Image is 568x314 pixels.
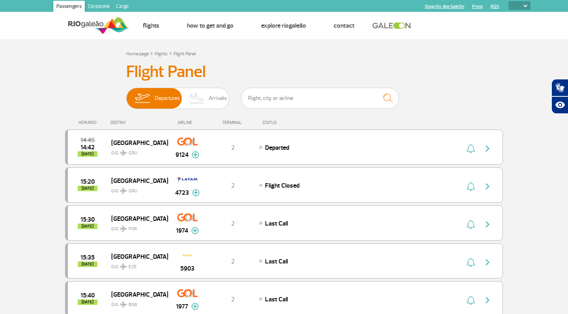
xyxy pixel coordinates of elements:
[180,264,194,273] span: 5903
[111,221,162,233] span: GIG
[483,220,492,229] img: seta-direita-painel-voo.svg
[111,183,162,195] span: GIG
[120,150,127,156] img: destiny_airplane.svg
[53,1,85,13] a: Passengers
[185,88,209,109] img: slider-desembarque
[241,88,399,109] input: Flight, city or airline
[483,182,492,191] img: seta-direita-painel-voo.svg
[111,251,162,261] span: [GEOGRAPHIC_DATA]
[78,151,97,157] span: [DATE]
[129,263,137,271] span: EZE
[143,22,159,30] a: Flights
[111,259,162,271] span: GIG
[483,295,492,305] img: seta-direita-painel-voo.svg
[168,120,207,125] div: AIRLINE
[78,299,97,305] span: [DATE]
[551,96,568,114] button: Abrir recursos assistivos.
[191,227,199,234] img: mais-info-painel-voo.svg
[80,137,95,143] span: 2025-09-25 14:45:00
[467,258,475,267] img: sino-painel-voo.svg
[491,4,499,9] a: RQS
[467,182,475,191] img: sino-painel-voo.svg
[187,22,234,30] a: How to get and go
[265,258,288,265] span: Last Call
[209,88,227,109] span: Arrivals
[192,189,200,196] img: mais-info-painel-voo.svg
[111,297,162,308] span: GIG
[129,150,138,157] span: GRU
[334,22,355,30] a: Contact
[110,120,168,125] div: DESTINY
[67,120,110,125] div: HORÁRIO
[120,226,127,232] img: destiny_airplane.svg
[231,258,235,265] span: 2
[80,255,95,260] span: 2025-09-25 15:35:00
[80,145,95,150] span: 2025-09-25 14:42:01
[111,175,162,186] span: [GEOGRAPHIC_DATA]
[231,220,235,228] span: 2
[265,182,299,190] span: Flight Closed
[78,261,97,267] span: [DATE]
[169,49,172,58] a: >
[111,289,162,299] span: [GEOGRAPHIC_DATA]
[176,302,188,311] span: 1977
[425,4,464,9] a: Shop On-line GaleOn
[265,220,288,228] span: Last Call
[174,51,196,57] a: Flight Panel
[155,88,180,109] span: Departures
[207,120,258,125] div: TERMINAL
[176,150,189,160] span: 9124
[231,182,235,190] span: 2
[80,293,95,298] span: 2025-09-25 15:40:00
[129,301,137,308] span: BSB
[155,51,168,57] a: Flights
[467,295,475,305] img: sino-painel-voo.svg
[126,51,149,57] a: Home page
[472,4,483,9] a: Press
[150,49,153,58] a: >
[551,79,568,114] div: Plugin de acessibilidade da Hand Talk.
[129,226,137,233] span: FOR
[78,224,97,229] span: [DATE]
[231,295,235,303] span: 2
[265,144,289,152] span: Departed
[126,62,442,82] h3: Flight Panel
[85,1,113,13] a: Corporate
[176,226,188,235] span: 1974
[111,213,162,224] span: [GEOGRAPHIC_DATA]
[483,258,492,267] img: seta-direita-painel-voo.svg
[78,186,97,191] span: [DATE]
[113,1,132,13] a: Cargo
[483,144,492,153] img: seta-direita-painel-voo.svg
[130,88,155,109] img: slider-embarque
[261,22,306,30] a: Explore RIOgaleão
[175,188,189,197] span: 4723
[265,295,288,303] span: Last Call
[467,144,475,153] img: sino-painel-voo.svg
[231,144,235,152] span: 2
[80,179,95,184] span: 2025-09-25 15:20:00
[111,145,162,157] span: GIG
[120,188,127,194] img: destiny_airplane.svg
[551,79,568,96] button: Abrir tradutor de língua de sinais.
[111,137,162,148] span: [GEOGRAPHIC_DATA]
[120,301,127,308] img: destiny_airplane.svg
[191,303,199,310] img: mais-info-painel-voo.svg
[258,120,323,125] div: STATUS
[129,188,138,195] span: GRU
[467,220,475,229] img: sino-painel-voo.svg
[120,263,127,270] img: destiny_airplane.svg
[80,217,95,222] span: 2025-09-25 15:30:00
[192,151,199,158] img: mais-info-painel-voo.svg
